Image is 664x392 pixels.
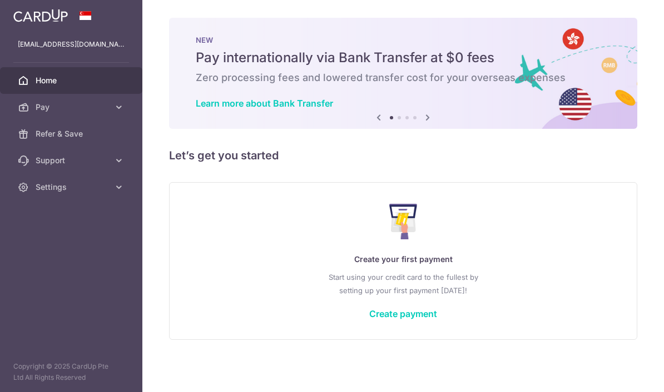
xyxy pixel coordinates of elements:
p: [EMAIL_ADDRESS][DOMAIN_NAME] [18,39,125,50]
img: Bank transfer banner [169,18,637,129]
span: Home [36,75,109,86]
span: Support [36,155,109,166]
h6: Zero processing fees and lowered transfer cost for your overseas expenses [196,71,611,84]
p: Start using your credit card to the fullest by setting up your first payment [DATE]! [192,270,615,297]
a: Create payment [369,308,437,319]
img: CardUp [13,9,68,22]
h5: Pay internationally via Bank Transfer at $0 fees [196,49,611,67]
span: Pay [36,102,109,113]
p: Create your first payment [192,253,615,266]
h5: Let’s get you started [169,147,637,164]
span: Refer & Save [36,128,109,139]
p: NEW [196,36,611,44]
img: Make Payment [389,204,418,239]
span: Settings [36,182,109,193]
a: Learn more about Bank Transfer [196,98,333,109]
